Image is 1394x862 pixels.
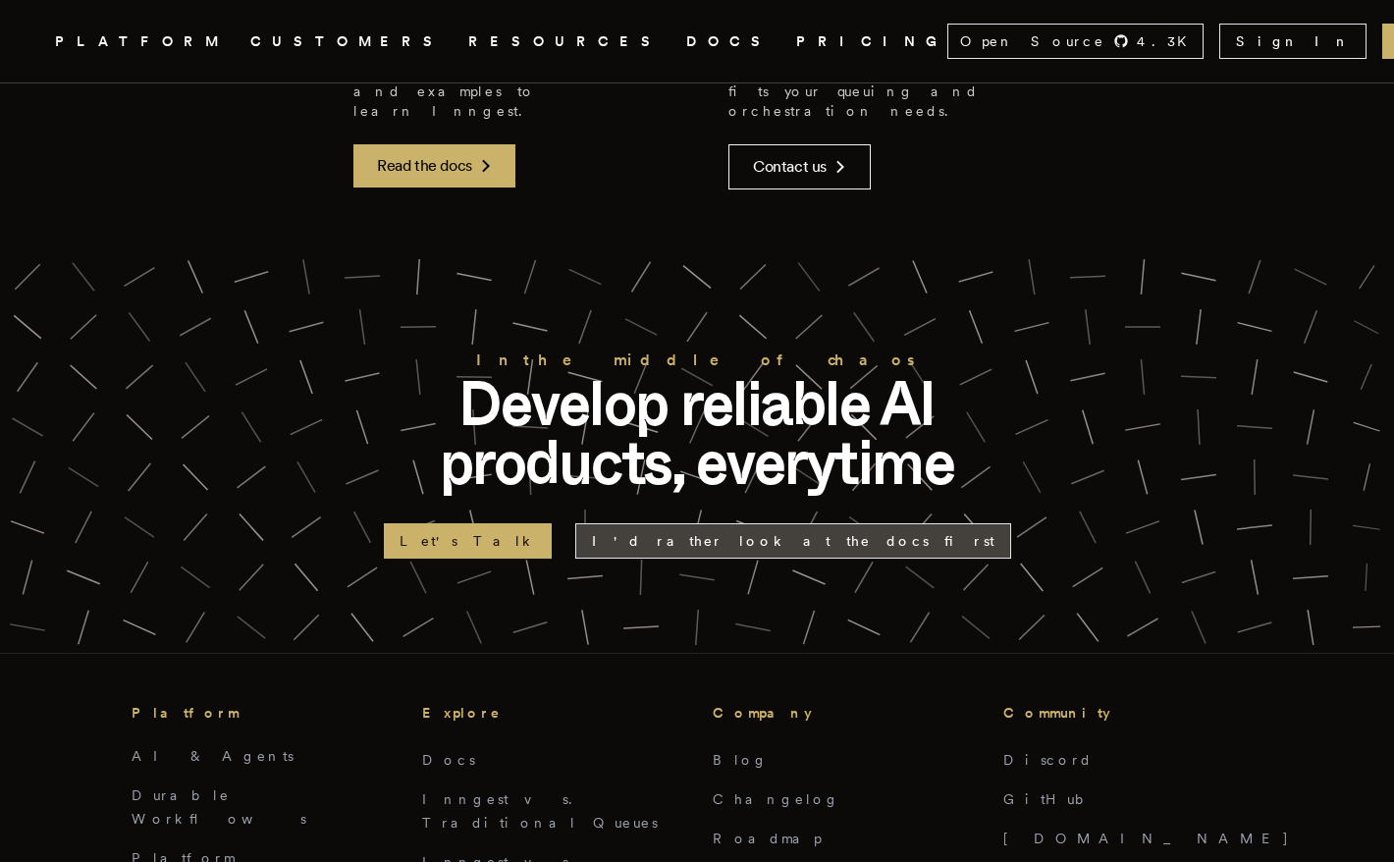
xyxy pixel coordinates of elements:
a: Sign In [1219,24,1367,59]
a: I'd rather look at the docs first [575,523,1011,559]
h3: Explore [422,701,681,725]
a: Inngest vs. Traditional Queues [422,791,658,831]
a: [DOMAIN_NAME] [1003,831,1290,846]
a: AI & Agents [132,748,294,764]
a: CUSTOMERS [250,29,445,54]
a: Roadmap [713,831,822,846]
h2: In the middle of chaos [383,347,1011,374]
a: Docs [422,752,475,768]
a: Discord [1003,752,1093,768]
span: Open Source [960,31,1105,51]
span: 4.3 K [1137,31,1199,51]
button: PLATFORM [55,29,227,54]
h3: Platform [132,701,391,725]
a: Let's Talk [384,523,552,559]
h3: Community [1003,701,1262,725]
a: DOCS [686,29,773,54]
h3: Company [713,701,972,725]
a: GitHub [1003,791,1097,807]
a: Changelog [713,791,840,807]
a: Durable Workflows [132,787,306,827]
p: Develop reliable AI products, everytime [383,374,1011,492]
a: Read the docs [353,144,515,188]
a: Blog [713,752,769,768]
a: PRICING [796,29,947,54]
button: RESOURCES [468,29,663,54]
a: Contact us [728,144,871,189]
